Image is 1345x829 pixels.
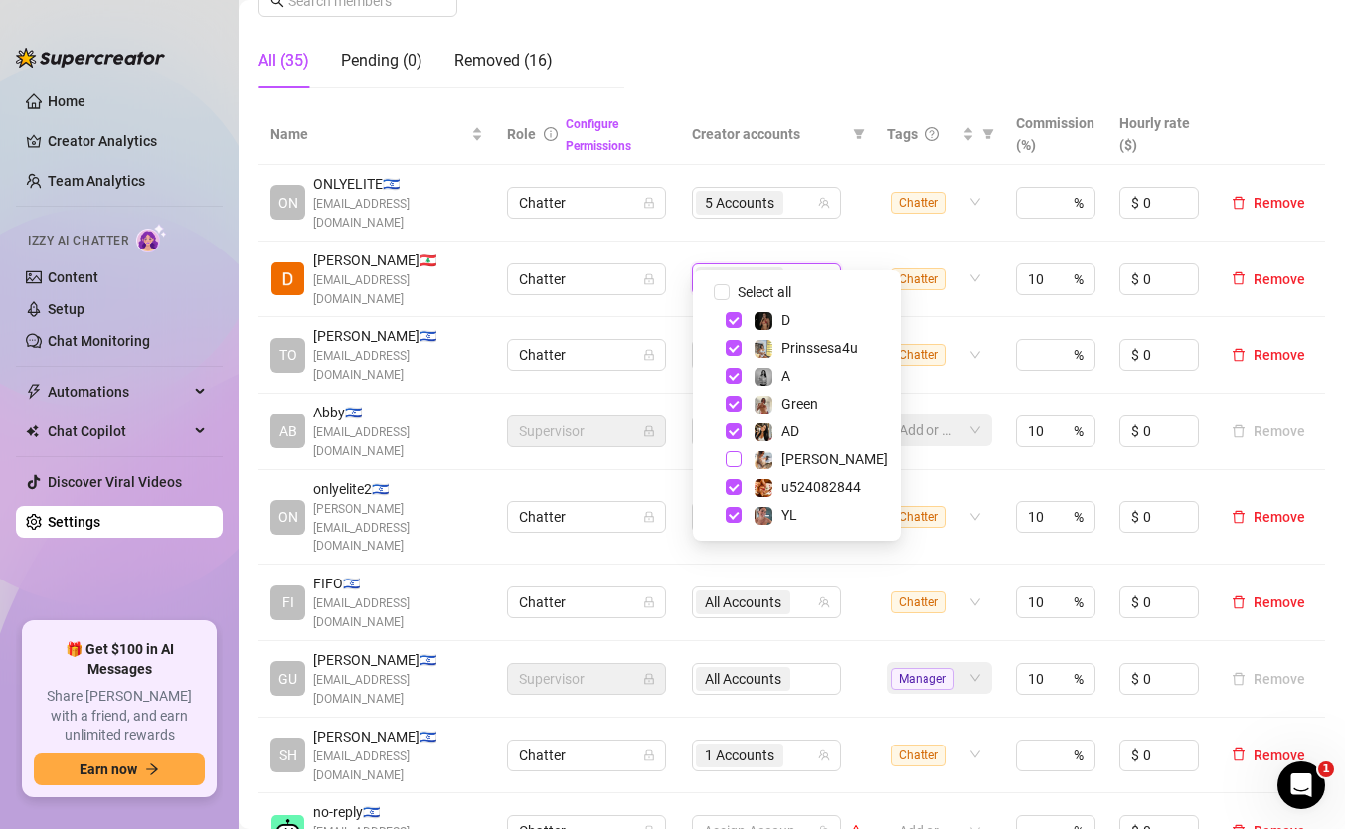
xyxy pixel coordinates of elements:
[1224,505,1313,529] button: Remove
[781,479,861,495] span: u524082844
[519,502,654,532] span: Chatter
[313,347,483,385] span: [EMAIL_ADDRESS][DOMAIN_NAME]
[1254,347,1305,363] span: Remove
[26,424,39,438] img: Chat Copilot
[313,173,483,195] span: ONLYELITE 🇮🇱
[48,376,189,408] span: Automations
[755,312,772,330] img: D
[643,273,655,285] span: lock
[643,511,655,523] span: lock
[313,747,483,785] span: [EMAIL_ADDRESS][DOMAIN_NAME]
[313,594,483,632] span: [EMAIL_ADDRESS][DOMAIN_NAME]
[1232,271,1246,285] span: delete
[1254,509,1305,525] span: Remove
[258,104,495,165] th: Name
[1232,595,1246,609] span: delete
[519,741,654,770] span: Chatter
[279,745,297,766] span: SH
[1224,590,1313,614] button: Remove
[48,514,100,530] a: Settings
[726,451,742,467] span: Select tree node
[1224,267,1313,291] button: Remove
[692,123,845,145] span: Creator accounts
[781,368,790,384] span: A
[643,349,655,361] span: lock
[781,423,799,439] span: AD
[48,415,189,447] span: Chat Copilot
[982,128,994,140] span: filter
[643,425,655,437] span: lock
[454,49,553,73] div: Removed (16)
[705,192,774,214] span: 5 Accounts
[80,761,137,777] span: Earn now
[755,368,772,386] img: A
[271,262,304,295] img: Dana Roz
[48,125,207,157] a: Creator Analytics
[696,744,783,767] span: 1 Accounts
[1254,747,1305,763] span: Remove
[519,416,654,446] span: Supervisor
[1254,594,1305,610] span: Remove
[755,479,772,497] img: u524082844
[278,668,297,690] span: GU
[313,249,483,271] span: [PERSON_NAME] 🇱🇧
[705,745,774,766] span: 1 Accounts
[48,173,145,189] a: Team Analytics
[341,49,422,73] div: Pending (0)
[755,507,772,525] img: YL
[853,128,865,140] span: filter
[1232,747,1246,761] span: delete
[1254,195,1305,211] span: Remove
[34,640,205,679] span: 🎁 Get $100 in AI Messages
[891,192,946,214] span: Chatter
[978,119,998,149] span: filter
[313,325,483,347] span: [PERSON_NAME] 🇮🇱
[643,673,655,685] span: lock
[1224,667,1313,691] button: Remove
[145,762,159,776] span: arrow-right
[270,123,467,145] span: Name
[26,384,42,400] span: thunderbolt
[696,191,783,215] span: 5 Accounts
[891,506,946,528] span: Chatter
[34,753,205,785] button: Earn nowarrow-right
[566,117,631,153] a: Configure Permissions
[136,224,167,252] img: AI Chatter
[891,745,946,766] span: Chatter
[643,596,655,608] span: lock
[755,423,772,441] img: AD
[726,396,742,412] span: Select tree node
[313,478,483,500] span: onlyelite2 🇮🇱
[1277,761,1325,809] iframe: Intercom live chat
[705,591,781,613] span: All Accounts
[755,451,772,469] img: Lex Angel
[696,267,783,291] span: 7 Accounts
[755,340,772,358] img: Prinssesa4u
[730,281,799,303] span: Select all
[1224,744,1313,767] button: Remove
[755,396,772,414] img: Green
[726,479,742,495] span: Select tree node
[48,93,85,109] a: Home
[891,268,946,290] span: Chatter
[313,402,483,423] span: Abby 🇮🇱
[313,649,483,671] span: [PERSON_NAME] 🇮🇱
[519,188,654,218] span: Chatter
[278,192,298,214] span: ON
[1232,348,1246,362] span: delete
[726,507,742,523] span: Select tree node
[781,507,797,523] span: YL
[891,668,954,690] span: Manager
[313,195,483,233] span: [EMAIL_ADDRESS][DOMAIN_NAME]
[925,127,939,141] span: question-circle
[818,197,830,209] span: team
[891,344,946,366] span: Chatter
[696,590,790,614] span: All Accounts
[1232,510,1246,524] span: delete
[891,591,946,613] span: Chatter
[313,271,483,309] span: [EMAIL_ADDRESS][DOMAIN_NAME]
[48,301,84,317] a: Setup
[279,344,297,366] span: TO
[726,340,742,356] span: Select tree node
[519,664,654,694] span: Supervisor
